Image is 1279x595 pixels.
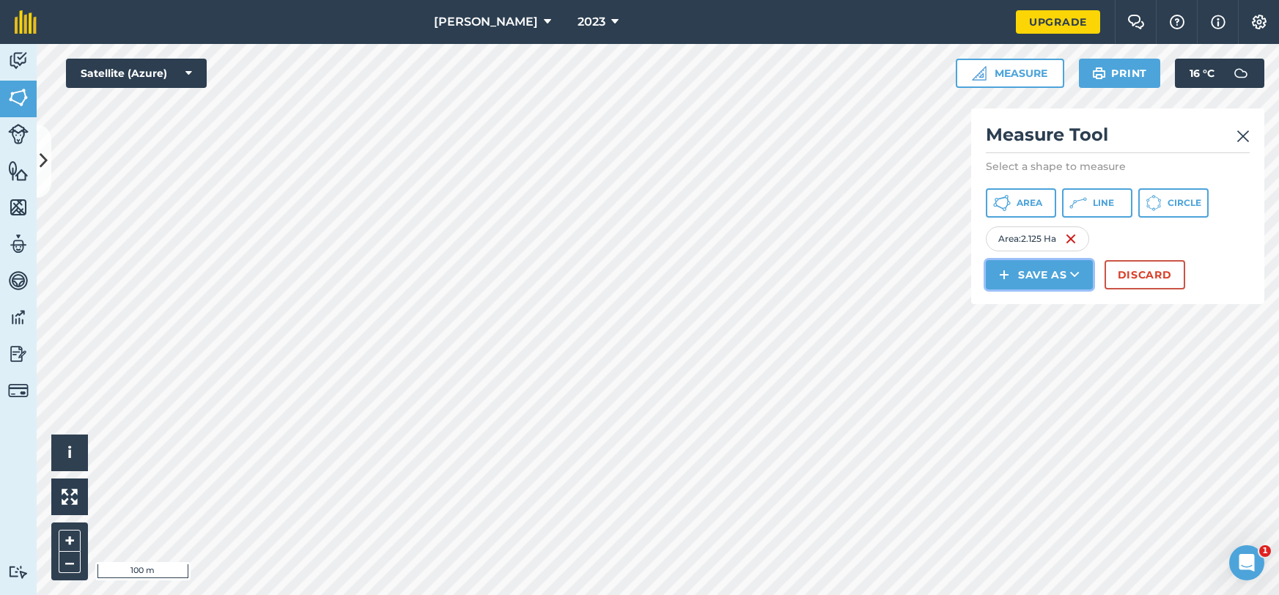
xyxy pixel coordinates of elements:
[1229,545,1264,580] iframe: Intercom live chat
[59,552,81,573] button: –
[956,59,1064,88] button: Measure
[1016,10,1100,34] a: Upgrade
[986,226,1089,251] div: Area : 2.125 Ha
[8,50,29,72] img: svg+xml;base64,PD94bWwgdmVyc2lvbj0iMS4wIiBlbmNvZGluZz0idXRmLTgiPz4KPCEtLSBHZW5lcmF0b3I6IEFkb2JlIE...
[8,343,29,365] img: svg+xml;base64,PD94bWwgdmVyc2lvbj0iMS4wIiBlbmNvZGluZz0idXRmLTgiPz4KPCEtLSBHZW5lcmF0b3I6IEFkb2JlIE...
[986,260,1093,289] button: Save as
[1190,59,1215,88] span: 16 ° C
[1062,188,1132,218] button: Line
[1175,59,1264,88] button: 16 °C
[15,10,37,34] img: fieldmargin Logo
[8,124,29,144] img: svg+xml;base64,PD94bWwgdmVyc2lvbj0iMS4wIiBlbmNvZGluZz0idXRmLTgiPz4KPCEtLSBHZW5lcmF0b3I6IEFkb2JlIE...
[1168,197,1201,209] span: Circle
[8,270,29,292] img: svg+xml;base64,PD94bWwgdmVyc2lvbj0iMS4wIiBlbmNvZGluZz0idXRmLTgiPz4KPCEtLSBHZW5lcmF0b3I6IEFkb2JlIE...
[1211,13,1225,31] img: svg+xml;base64,PHN2ZyB4bWxucz0iaHR0cDovL3d3dy53My5vcmcvMjAwMC9zdmciIHdpZHRoPSIxNyIgaGVpZ2h0PSIxNy...
[434,13,538,31] span: [PERSON_NAME]
[986,123,1250,153] h2: Measure Tool
[1093,197,1114,209] span: Line
[59,530,81,552] button: +
[1226,59,1256,88] img: svg+xml;base64,PD94bWwgdmVyc2lvbj0iMS4wIiBlbmNvZGluZz0idXRmLTgiPz4KPCEtLSBHZW5lcmF0b3I6IEFkb2JlIE...
[1092,64,1106,82] img: svg+xml;base64,PHN2ZyB4bWxucz0iaHR0cDovL3d3dy53My5vcmcvMjAwMC9zdmciIHdpZHRoPSIxOSIgaGVpZ2h0PSIyNC...
[51,435,88,471] button: i
[8,380,29,401] img: svg+xml;base64,PD94bWwgdmVyc2lvbj0iMS4wIiBlbmNvZGluZz0idXRmLTgiPz4KPCEtLSBHZW5lcmF0b3I6IEFkb2JlIE...
[66,59,207,88] button: Satellite (Azure)
[999,266,1009,284] img: svg+xml;base64,PHN2ZyB4bWxucz0iaHR0cDovL3d3dy53My5vcmcvMjAwMC9zdmciIHdpZHRoPSIxNCIgaGVpZ2h0PSIyNC...
[1236,127,1250,145] img: svg+xml;base64,PHN2ZyB4bWxucz0iaHR0cDovL3d3dy53My5vcmcvMjAwMC9zdmciIHdpZHRoPSIyMiIgaGVpZ2h0PSIzMC...
[8,233,29,255] img: svg+xml;base64,PD94bWwgdmVyc2lvbj0iMS4wIiBlbmNvZGluZz0idXRmLTgiPz4KPCEtLSBHZW5lcmF0b3I6IEFkb2JlIE...
[1168,15,1186,29] img: A question mark icon
[8,86,29,108] img: svg+xml;base64,PHN2ZyB4bWxucz0iaHR0cDovL3d3dy53My5vcmcvMjAwMC9zdmciIHdpZHRoPSI1NiIgaGVpZ2h0PSI2MC...
[578,13,605,31] span: 2023
[1079,59,1161,88] button: Print
[972,66,987,81] img: Ruler icon
[67,443,72,462] span: i
[1250,15,1268,29] img: A cog icon
[1127,15,1145,29] img: Two speech bubbles overlapping with the left bubble in the forefront
[986,188,1056,218] button: Area
[62,489,78,505] img: Four arrows, one pointing top left, one top right, one bottom right and the last bottom left
[8,565,29,579] img: svg+xml;base64,PD94bWwgdmVyc2lvbj0iMS4wIiBlbmNvZGluZz0idXRmLTgiPz4KPCEtLSBHZW5lcmF0b3I6IEFkb2JlIE...
[1138,188,1209,218] button: Circle
[1065,230,1077,248] img: svg+xml;base64,PHN2ZyB4bWxucz0iaHR0cDovL3d3dy53My5vcmcvMjAwMC9zdmciIHdpZHRoPSIxNiIgaGVpZ2h0PSIyNC...
[8,306,29,328] img: svg+xml;base64,PD94bWwgdmVyc2lvbj0iMS4wIiBlbmNvZGluZz0idXRmLTgiPz4KPCEtLSBHZW5lcmF0b3I6IEFkb2JlIE...
[1259,545,1271,557] span: 1
[8,196,29,218] img: svg+xml;base64,PHN2ZyB4bWxucz0iaHR0cDovL3d3dy53My5vcmcvMjAwMC9zdmciIHdpZHRoPSI1NiIgaGVpZ2h0PSI2MC...
[986,159,1250,174] p: Select a shape to measure
[1017,197,1042,209] span: Area
[8,160,29,182] img: svg+xml;base64,PHN2ZyB4bWxucz0iaHR0cDovL3d3dy53My5vcmcvMjAwMC9zdmciIHdpZHRoPSI1NiIgaGVpZ2h0PSI2MC...
[1105,260,1185,289] button: Discard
